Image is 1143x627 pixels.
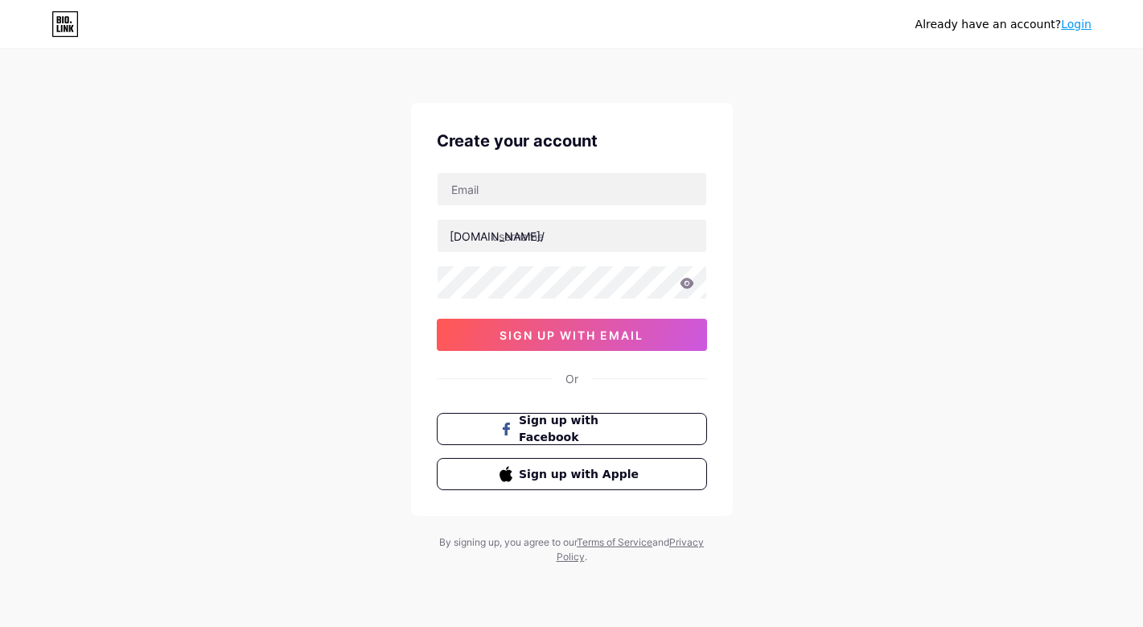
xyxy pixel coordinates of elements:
[519,466,643,483] span: Sign up with Apple
[437,458,707,490] button: Sign up with Apple
[577,536,652,548] a: Terms of Service
[450,228,545,245] div: [DOMAIN_NAME]/
[437,319,707,351] button: sign up with email
[437,129,707,153] div: Create your account
[519,412,643,446] span: Sign up with Facebook
[1061,18,1092,31] a: Login
[437,413,707,445] button: Sign up with Facebook
[565,370,578,387] div: Or
[500,328,643,342] span: sign up with email
[435,535,709,564] div: By signing up, you agree to our and .
[438,220,706,252] input: username
[915,16,1092,33] div: Already have an account?
[438,173,706,205] input: Email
